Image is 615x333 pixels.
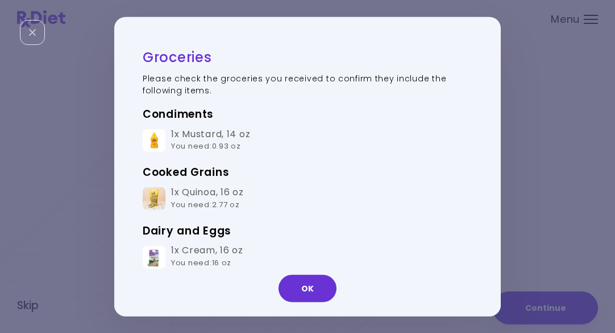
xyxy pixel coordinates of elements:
[143,221,472,240] h3: Dairy and Eggs
[171,199,240,210] span: You need : 2.77 oz
[143,72,472,96] p: Please check the groceries you received to confirm they include the following items.
[171,257,231,268] span: You need : 16 oz
[279,275,336,302] button: OK
[143,48,472,65] h2: Groceries
[171,141,241,151] span: You need : 0.93 oz
[171,245,243,269] div: 1x Cream , 16 oz
[20,20,45,45] div: Close
[171,187,244,211] div: 1x Quinoa , 16 oz
[143,105,472,123] h3: Condiments
[143,163,472,182] h3: Cooked Grains
[171,128,250,153] div: 1x Mustard , 14 oz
